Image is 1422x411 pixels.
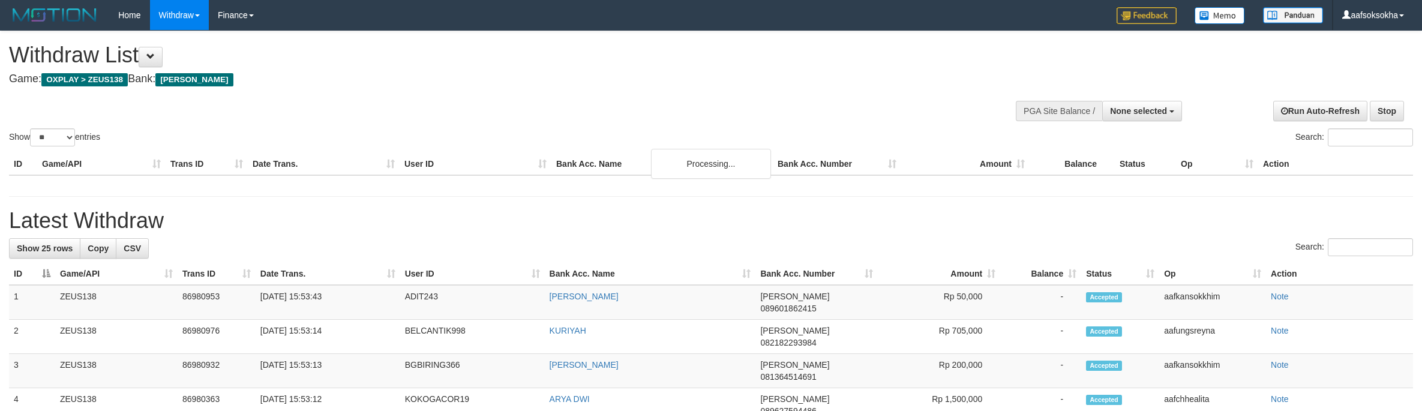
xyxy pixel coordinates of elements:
[550,394,590,404] a: ARYA DWI
[1258,153,1413,175] th: Action
[17,244,73,253] span: Show 25 rows
[760,338,816,347] span: Copy 082182293984 to clipboard
[155,73,233,86] span: [PERSON_NAME]
[773,153,901,175] th: Bank Acc. Number
[1271,326,1289,335] a: Note
[760,304,816,313] span: Copy 089601862415 to clipboard
[248,153,400,175] th: Date Trans.
[1000,320,1081,354] td: -
[1271,292,1289,301] a: Note
[550,360,619,370] a: [PERSON_NAME]
[1030,153,1115,175] th: Balance
[1266,263,1413,285] th: Action
[878,285,1000,320] td: Rp 50,000
[37,153,166,175] th: Game/API
[1159,320,1266,354] td: aafungsreyna
[1295,238,1413,256] label: Search:
[760,292,829,301] span: [PERSON_NAME]
[760,394,829,404] span: [PERSON_NAME]
[55,263,178,285] th: Game/API: activate to sort column ascending
[1263,7,1323,23] img: panduan.png
[760,372,816,382] span: Copy 081364514691 to clipboard
[878,320,1000,354] td: Rp 705,000
[1086,292,1122,302] span: Accepted
[9,73,936,85] h4: Game: Bank:
[1000,354,1081,388] td: -
[1271,394,1289,404] a: Note
[80,238,116,259] a: Copy
[760,326,829,335] span: [PERSON_NAME]
[901,153,1030,175] th: Amount
[1273,101,1367,121] a: Run Auto-Refresh
[256,320,400,354] td: [DATE] 15:53:14
[1328,238,1413,256] input: Search:
[1086,361,1122,371] span: Accepted
[1000,285,1081,320] td: -
[30,128,75,146] select: Showentries
[1271,360,1289,370] a: Note
[124,244,141,253] span: CSV
[256,285,400,320] td: [DATE] 15:53:43
[55,320,178,354] td: ZEUS138
[1195,7,1245,24] img: Button%20Memo.svg
[1159,263,1266,285] th: Op: activate to sort column ascending
[1117,7,1177,24] img: Feedback.jpg
[88,244,109,253] span: Copy
[1110,106,1167,116] span: None selected
[551,153,773,175] th: Bank Acc. Name
[400,263,545,285] th: User ID: activate to sort column ascending
[1086,395,1122,405] span: Accepted
[9,43,936,67] h1: Withdraw List
[55,285,178,320] td: ZEUS138
[1328,128,1413,146] input: Search:
[878,263,1000,285] th: Amount: activate to sort column ascending
[178,285,256,320] td: 86980953
[400,153,551,175] th: User ID
[550,292,619,301] a: [PERSON_NAME]
[9,263,55,285] th: ID: activate to sort column descending
[1016,101,1102,121] div: PGA Site Balance /
[55,354,178,388] td: ZEUS138
[166,153,248,175] th: Trans ID
[9,238,80,259] a: Show 25 rows
[178,354,256,388] td: 86980932
[1102,101,1182,121] button: None selected
[9,153,37,175] th: ID
[178,263,256,285] th: Trans ID: activate to sort column ascending
[755,263,878,285] th: Bank Acc. Number: activate to sort column ascending
[256,354,400,388] td: [DATE] 15:53:13
[878,354,1000,388] td: Rp 200,000
[1115,153,1176,175] th: Status
[9,354,55,388] td: 3
[256,263,400,285] th: Date Trans.: activate to sort column ascending
[760,360,829,370] span: [PERSON_NAME]
[41,73,128,86] span: OXPLAY > ZEUS138
[9,285,55,320] td: 1
[9,320,55,354] td: 2
[400,320,545,354] td: BELCANTIK998
[178,320,256,354] td: 86980976
[651,149,771,179] div: Processing...
[9,209,1413,233] h1: Latest Withdraw
[400,285,545,320] td: ADIT243
[9,6,100,24] img: MOTION_logo.png
[550,326,586,335] a: KURIYAH
[9,128,100,146] label: Show entries
[400,354,545,388] td: BGBIRING366
[1081,263,1159,285] th: Status: activate to sort column ascending
[1370,101,1404,121] a: Stop
[116,238,149,259] a: CSV
[1159,354,1266,388] td: aafkansokkhim
[1000,263,1081,285] th: Balance: activate to sort column ascending
[1176,153,1258,175] th: Op
[1159,285,1266,320] td: aafkansokkhim
[1295,128,1413,146] label: Search:
[1086,326,1122,337] span: Accepted
[545,263,756,285] th: Bank Acc. Name: activate to sort column ascending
